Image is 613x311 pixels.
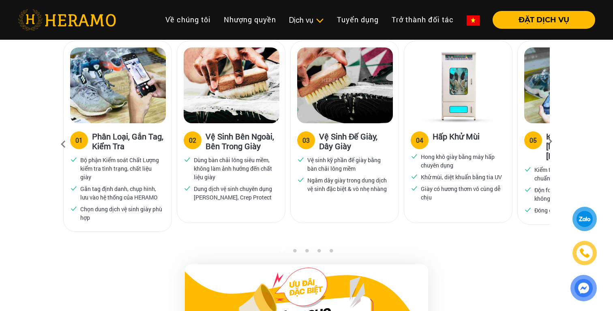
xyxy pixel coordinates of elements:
a: ĐẶT DỊCH VỤ [486,16,595,24]
div: 01 [75,135,83,145]
img: checked.svg [297,176,304,183]
h3: Vệ Sinh Đế Giày, Dây Giày [319,131,392,151]
p: Dung dịch vệ sinh chuyên dụng [PERSON_NAME], Crep Protect [194,184,276,202]
p: Chọn dung dịch vệ sinh giày phù hợp [80,205,162,222]
img: heramo-logo.png [18,9,116,30]
img: subToggleIcon [315,17,324,25]
img: Heramo quy trinh ve sinh de giay day giay [297,47,393,123]
p: Khử mùi, diệt khuẩn bằng tia UV [421,173,502,181]
button: 4 [315,249,323,257]
img: Heramo quy trinh ve sinh hap khu mui giay bang may hap uv [411,47,506,123]
img: checked.svg [524,186,532,193]
img: checked.svg [411,152,418,160]
p: Gắn tag định danh, chụp hình, lưu vào hệ thống của HERAMO [80,184,162,202]
p: Hong khô giày bằng máy hấp chuyên dụng [421,152,503,169]
h3: Phân Loại, Gắn Tag, Kiểm Tra [92,131,165,151]
button: 3 [302,249,311,257]
p: Bộ phận Kiểm soát Chất Lượng kiểm tra tình trạng, chất liệu giày [80,156,162,181]
div: 02 [189,135,196,145]
img: checked.svg [70,205,77,212]
p: Dùng bàn chải lông siêu mềm, không làm ảnh hưởng đến chất liệu giày [194,156,276,181]
a: Về chúng tôi [159,11,217,28]
p: Giày có hương thơm vô cùng dễ chịu [421,184,503,202]
img: checked.svg [411,184,418,192]
a: Trở thành đối tác [385,11,460,28]
h3: Vệ Sinh Bên Ngoài, Bên Trong Giày [206,131,279,151]
img: checked.svg [524,206,532,213]
img: checked.svg [184,184,191,192]
img: checked.svg [411,173,418,180]
div: 03 [302,135,310,145]
img: checked.svg [70,184,77,192]
img: Heramo quy trinh ve sinh giay phan loai gan tag kiem tra [70,47,166,123]
img: checked.svg [184,156,191,163]
img: vn-flag.png [467,15,480,26]
img: checked.svg [524,165,532,173]
h3: Hấp Khử Mùi [433,131,480,148]
p: Vệ sinh kỹ phần đế giày bằng bàn chải lông mềm [307,156,389,173]
button: 1 [278,249,286,257]
button: 5 [327,249,335,257]
div: 05 [529,135,537,145]
a: phone-icon [573,242,596,264]
a: Tuyển dụng [330,11,385,28]
button: 2 [290,249,298,257]
img: phone-icon [580,249,589,257]
p: Ngâm dây giày trong dung dịch vệ sinh đặc biệt & vò nhẹ nhàng [307,176,389,193]
img: checked.svg [70,156,77,163]
a: Nhượng quyền [217,11,283,28]
div: 04 [416,135,423,145]
button: ĐẶT DỊCH VỤ [493,11,595,29]
div: Dịch vụ [289,15,324,26]
img: checked.svg [297,156,304,163]
img: Heramo quy trinh ve sinh giay ben ngoai ben trong [184,47,279,123]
